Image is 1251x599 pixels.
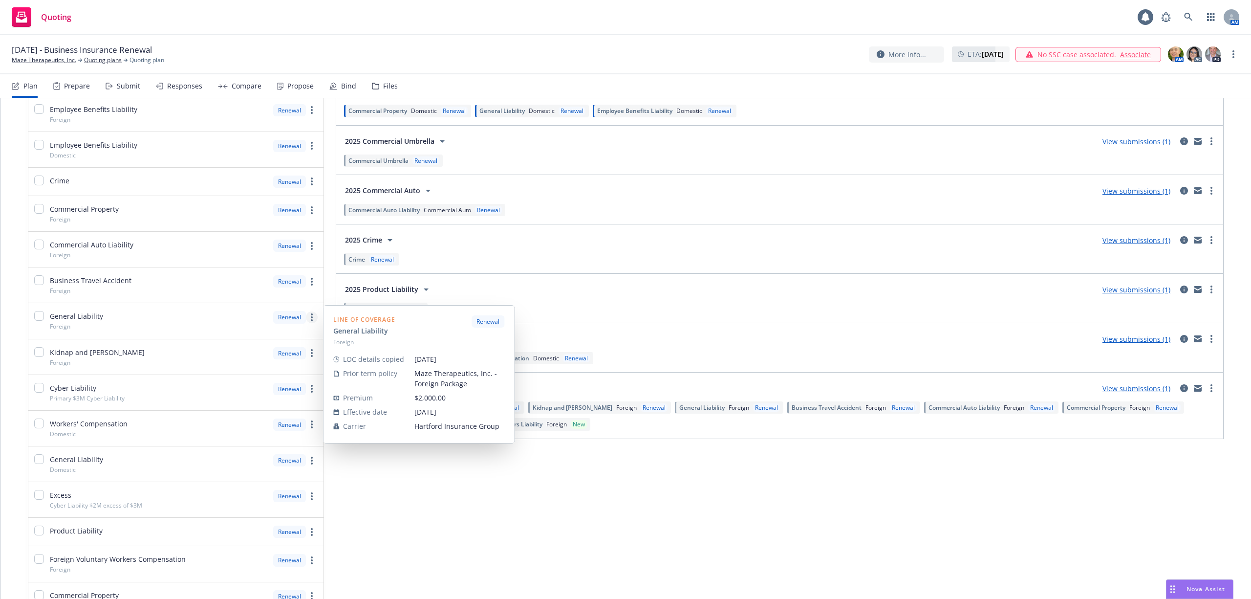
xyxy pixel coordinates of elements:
[1120,49,1151,60] a: Associate
[23,82,38,90] div: Plan
[1129,403,1150,412] span: Foreign
[1192,135,1204,147] a: mail
[273,240,306,252] div: Renewal
[753,403,780,412] div: Renewal
[1028,403,1055,412] div: Renewal
[50,251,70,259] span: Foreign
[50,501,142,510] span: Cyber Liability $2M excess of $3M
[348,107,407,115] span: Commercial Property
[1192,284,1204,295] a: mail
[1156,7,1176,27] a: Report a Bug
[50,454,103,465] span: General Liability
[424,206,471,214] span: Commercial Auto
[1192,333,1204,345] a: mail
[533,403,612,412] span: Kidnap and [PERSON_NAME]
[50,490,71,500] span: Excess
[50,466,76,474] span: Domestic
[597,107,672,115] span: Employee Benefits Liability
[869,46,944,63] button: More info...
[1206,135,1217,147] a: more
[1102,334,1170,344] a: View submissions (1)
[1102,384,1170,393] a: View submissions (1)
[345,185,420,196] span: 2025 Commercial Auto
[273,454,306,466] div: Renewal
[12,44,152,56] span: [DATE] - Business Insurance Renewal
[348,305,393,313] span: Product Liability
[1102,285,1170,294] a: View submissions (1)
[273,311,306,323] div: Renewal
[348,206,420,214] span: Commercial Auto Liability
[1102,236,1170,245] a: View submissions (1)
[397,305,424,313] div: Renewal
[50,347,145,357] span: Kidnap and [PERSON_NAME]
[273,554,306,566] div: Renewal
[50,430,76,438] span: Domestic
[1102,137,1170,146] a: View submissions (1)
[1166,579,1233,599] button: Nova Assist
[475,206,502,214] div: Renewal
[706,107,733,115] div: Renewal
[1206,284,1217,295] a: more
[865,403,886,412] span: Foreign
[50,383,96,393] span: Cyber Liability
[1067,403,1125,412] span: Commercial Property
[50,151,76,159] span: Domestic
[306,526,318,538] a: more
[50,565,70,574] span: Foreign
[1206,234,1217,246] a: more
[982,49,1004,59] strong: [DATE]
[1228,48,1239,60] a: more
[306,276,318,288] a: more
[369,255,396,264] div: Renewal
[968,49,1004,59] span: ETA :
[50,394,125,402] span: Primary $3M Cyber Liability
[273,347,306,359] div: Renewal
[273,204,306,216] div: Renewal
[167,82,202,90] div: Responses
[342,280,435,299] button: 2025 Product Liability
[50,204,119,214] span: Commercial Property
[1192,234,1204,246] a: mail
[1178,234,1190,246] a: circleInformation
[412,156,439,165] div: Renewal
[306,140,318,152] a: more
[1192,185,1204,197] a: mail
[411,107,437,115] span: Domestic
[50,554,186,564] span: Foreign Voluntary Workers Compensation
[1178,135,1190,147] a: circleInformation
[50,115,70,124] span: Foreign
[12,56,76,65] a: Maze Therapeutics, Inc.
[273,176,306,188] div: Renewal
[50,419,128,429] span: Workers' Compensation
[50,322,70,331] span: Foreign
[479,107,525,115] span: General Liability
[41,13,71,21] span: Quoting
[1178,284,1190,295] a: circleInformation
[306,104,318,116] a: more
[571,420,587,428] div: New
[273,526,306,538] div: Renewal
[1004,403,1024,412] span: Foreign
[8,3,75,31] a: Quoting
[50,104,137,114] span: Employee Benefits Liability
[1102,186,1170,196] a: View submissions (1)
[1154,403,1181,412] div: Renewal
[1186,585,1225,593] span: Nova Assist
[1179,7,1198,27] a: Search
[287,82,314,90] div: Propose
[232,82,261,90] div: Compare
[928,403,1000,412] span: Commercial Auto Liability
[50,215,70,223] span: Foreign
[64,82,90,90] div: Prepare
[563,354,590,362] div: Renewal
[273,490,306,502] div: Renewal
[306,419,318,430] a: more
[342,230,399,250] button: 2025 Crime
[273,419,306,431] div: Renewal
[306,555,318,566] a: more
[1168,46,1184,62] img: photo
[1205,46,1221,62] img: photo
[348,156,409,165] span: Commercial Umbrella
[50,287,70,295] span: Foreign
[84,56,122,65] a: Quoting plans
